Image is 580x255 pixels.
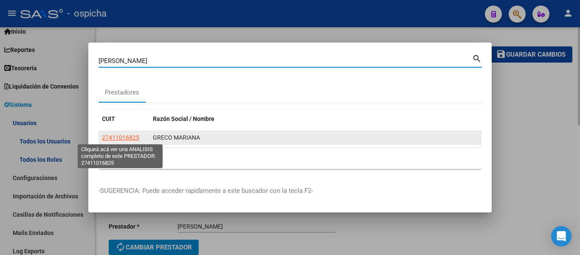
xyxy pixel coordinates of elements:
[551,226,572,246] div: Open Intercom Messenger
[102,115,115,122] span: CUIT
[105,88,139,97] div: Prestadores
[149,110,481,128] datatable-header-cell: Razón Social / Nombre
[102,134,139,141] span: 27411016825
[153,133,478,143] div: GRECO MARIANA
[99,186,481,196] p: -SUGERENCIA: Puede acceder rapidamente a este buscador con la tecla F2-
[472,53,482,63] mat-icon: search
[99,148,481,169] div: 1 total
[153,115,214,122] span: Razón Social / Nombre
[99,110,149,128] datatable-header-cell: CUIT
